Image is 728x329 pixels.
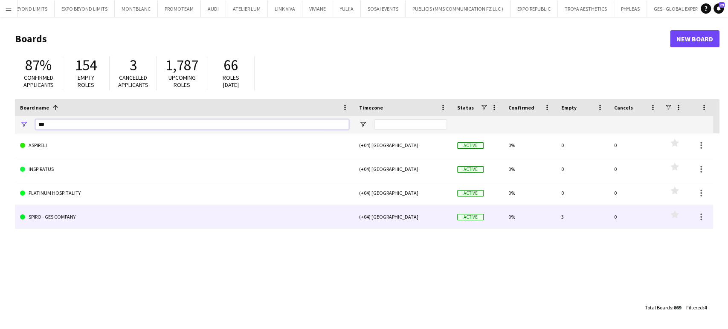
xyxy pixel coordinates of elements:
button: BEYOND LIMITS [7,0,55,17]
button: VIVIANE [302,0,333,17]
a: ASPIRELI [20,133,349,157]
span: 66 [223,56,238,75]
span: Board name [20,104,49,111]
span: Cancels [614,104,633,111]
a: SPIRO - GES COMPANY [20,205,349,229]
span: 29 [719,2,725,8]
span: 3 [130,56,137,75]
div: 0% [503,205,556,228]
button: SOSAI EVENTS [361,0,406,17]
div: 0 [556,157,609,181]
span: Cancelled applicants [118,74,148,89]
a: PLATINUM HOSPITALITY [20,181,349,205]
div: (+04) [GEOGRAPHIC_DATA] [354,157,452,181]
button: YULIIA [333,0,361,17]
div: 0 [556,181,609,205]
span: Active [457,190,484,196]
span: Confirmed applicants [23,74,54,89]
div: 0 [609,157,662,181]
div: 0 [609,181,662,205]
input: Board name Filter Input [35,119,349,130]
h1: Boards [15,32,670,45]
span: 154 [75,56,97,75]
span: Total Boards [645,304,672,311]
span: 1,787 [165,56,198,75]
div: 3 [556,205,609,228]
button: EXPO REPUBLIC [510,0,558,17]
div: (+04) [GEOGRAPHIC_DATA] [354,133,452,157]
a: INSPIRATUS [20,157,349,181]
span: Active [457,142,484,149]
div: 0% [503,133,556,157]
a: New Board [670,30,719,47]
button: AUDI [201,0,226,17]
div: : [645,299,681,316]
button: MONTBLANC [115,0,158,17]
span: 87% [25,56,52,75]
span: 4 [704,304,707,311]
div: 0% [503,181,556,205]
button: PROMOTEAM [158,0,201,17]
span: Active [457,166,484,173]
span: Roles [DATE] [223,74,239,89]
button: ATELIER LUM [226,0,268,17]
span: Status [457,104,474,111]
button: PHYLEAS [614,0,647,17]
button: LINK VIVA [268,0,302,17]
span: Empty [561,104,577,111]
span: Filtered [686,304,703,311]
div: (+04) [GEOGRAPHIC_DATA] [354,205,452,228]
div: 0 [556,133,609,157]
div: 0% [503,157,556,181]
span: Confirmed [508,104,534,111]
button: Open Filter Menu [20,121,28,128]
div: 0 [609,205,662,228]
span: Active [457,214,484,220]
input: Timezone Filter Input [374,119,447,130]
button: TROYA AESTHETICS [558,0,614,17]
button: Open Filter Menu [359,121,367,128]
span: Upcoming roles [168,74,196,89]
div: : [686,299,707,316]
button: PUBLICIS (MMS COMMUNICATION FZ LLC ) [406,0,510,17]
button: EXPO BEYOND LIMITS [55,0,115,17]
div: (+04) [GEOGRAPHIC_DATA] [354,181,452,205]
span: Empty roles [78,74,94,89]
a: 29 [713,3,724,14]
span: 669 [673,304,681,311]
div: 0 [609,133,662,157]
span: Timezone [359,104,383,111]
